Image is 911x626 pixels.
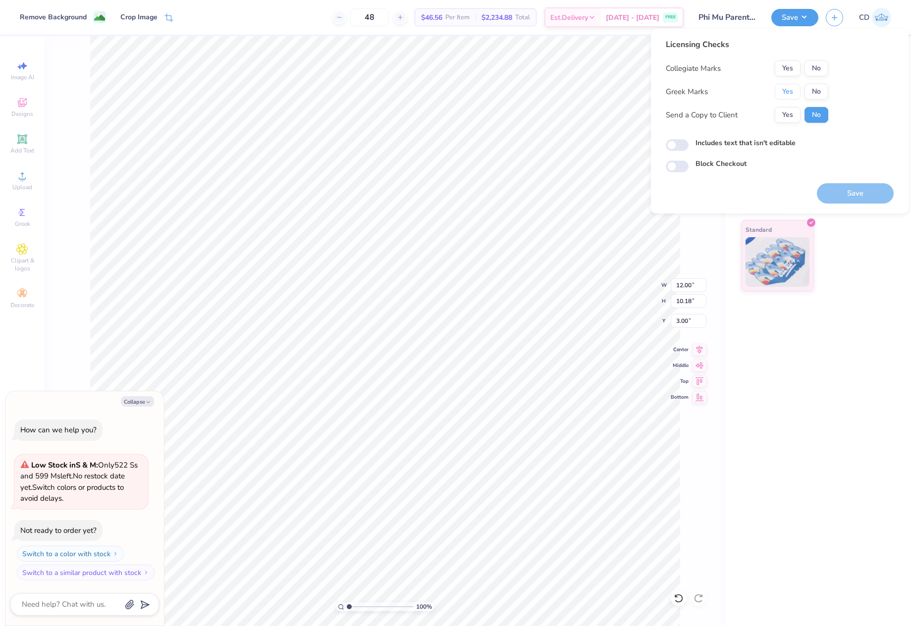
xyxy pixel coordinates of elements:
[17,546,124,562] button: Switch to a color with stock
[421,12,442,23] span: $46.56
[20,525,97,535] div: Not ready to order yet?
[691,7,764,27] input: Untitled Design
[775,107,801,123] button: Yes
[120,12,158,22] div: Crop Image
[666,39,828,51] div: Licensing Checks
[696,158,747,169] label: Block Checkout
[17,565,155,580] button: Switch to a similar product with stock
[665,14,676,21] span: FREE
[12,183,32,191] span: Upload
[775,84,801,100] button: Yes
[10,147,34,155] span: Add Text
[671,362,689,369] span: Middle
[775,60,801,76] button: Yes
[696,138,796,148] label: Includes text that isn't editable
[804,60,828,76] button: No
[20,12,87,22] div: Remove Background
[606,12,659,23] span: [DATE] - [DATE]
[804,107,828,123] button: No
[20,460,138,504] span: Only 522 Ss and 599 Ms left. Switch colors or products to avoid delays.
[515,12,530,23] span: Total
[666,63,721,74] div: Collegiate Marks
[482,12,512,23] span: $2,234.88
[771,9,818,26] button: Save
[31,460,98,470] strong: Low Stock in S & M :
[666,109,738,121] div: Send a Copy to Client
[350,8,389,26] input: – –
[5,257,40,272] span: Clipart & logos
[671,346,689,353] span: Center
[445,12,470,23] span: Per Item
[666,86,708,98] div: Greek Marks
[143,570,149,575] img: Switch to a similar product with stock
[746,224,772,235] span: Standard
[859,12,869,23] span: CD
[11,73,34,81] span: Image AI
[20,471,125,492] span: No restock date yet.
[121,396,154,407] button: Collapse
[804,84,828,100] button: No
[671,394,689,401] span: Bottom
[859,8,891,27] a: CD
[10,301,34,309] span: Decorate
[671,378,689,385] span: Top
[15,220,30,228] span: Greek
[550,12,588,23] span: Est. Delivery
[416,602,432,611] span: 100 %
[112,551,118,557] img: Switch to a color with stock
[746,237,809,287] img: Standard
[11,110,33,118] span: Designs
[20,425,97,435] div: How can we help you?
[872,8,891,27] img: Cedric Diasanta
